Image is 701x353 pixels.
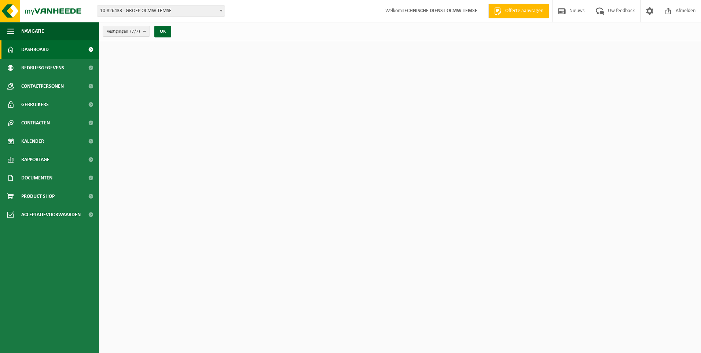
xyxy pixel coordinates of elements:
span: Navigatie [21,22,44,40]
button: OK [154,26,171,37]
button: Vestigingen(7/7) [103,26,150,37]
span: 10-826433 - GROEP OCMW TEMSE [97,6,225,17]
span: 10-826433 - GROEP OCMW TEMSE [97,6,225,16]
span: Product Shop [21,187,55,205]
span: Vestigingen [107,26,140,37]
span: Kalender [21,132,44,150]
span: Acceptatievoorwaarden [21,205,81,224]
span: Gebruikers [21,95,49,114]
span: Bedrijfsgegevens [21,59,64,77]
span: Contactpersonen [21,77,64,95]
span: Rapportage [21,150,49,169]
span: Documenten [21,169,52,187]
span: Dashboard [21,40,49,59]
a: Offerte aanvragen [488,4,549,18]
count: (7/7) [130,29,140,34]
strong: TECHNISCHE DIENST OCMW TEMSE [402,8,477,14]
span: Offerte aanvragen [503,7,545,15]
span: Contracten [21,114,50,132]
